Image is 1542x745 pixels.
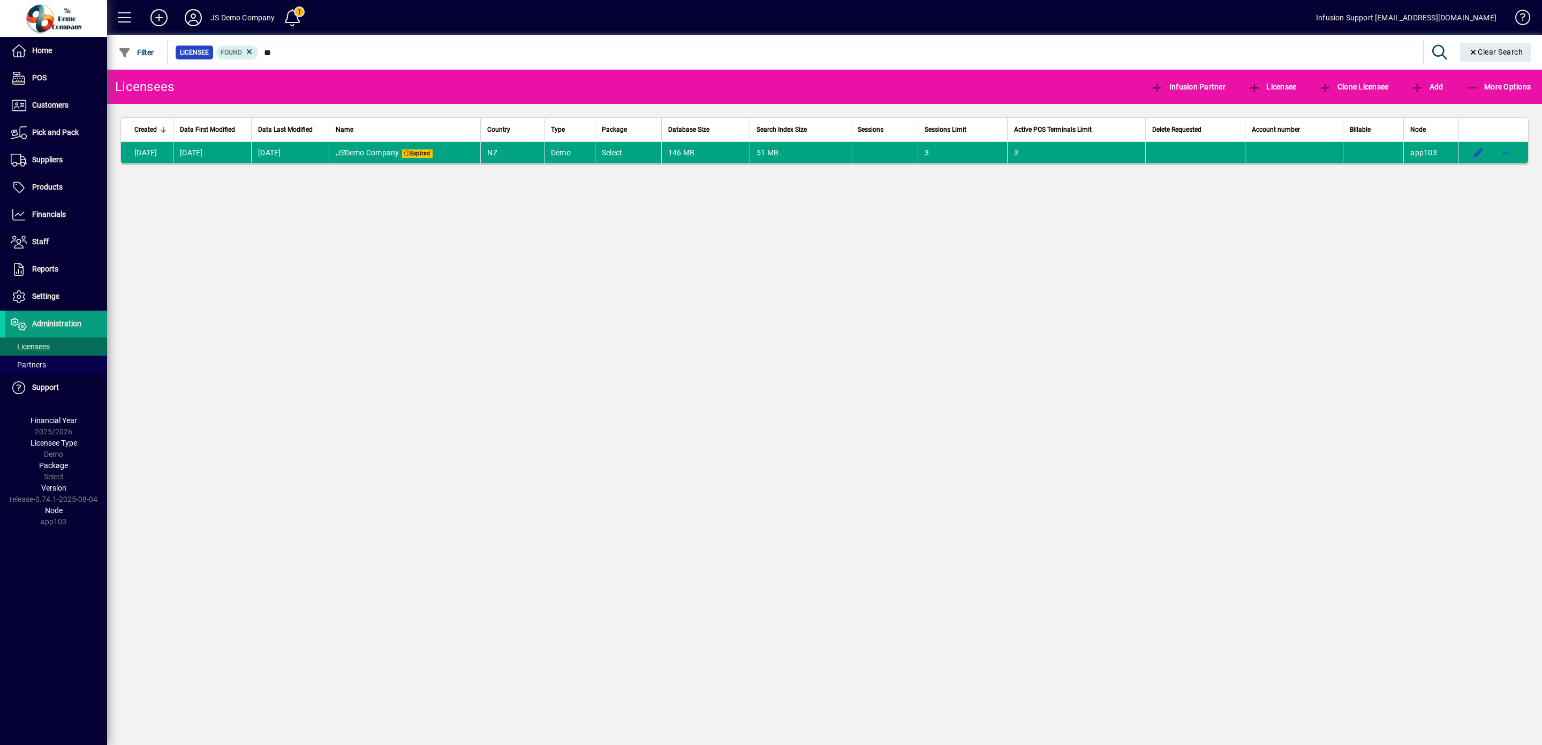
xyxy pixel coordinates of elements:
button: Clone Licensee [1316,77,1391,96]
span: Licensee [180,47,209,58]
span: Search Index Size [757,124,807,136]
span: app103.prod.infusionbusinesssoftware.com [1410,148,1437,157]
div: Account number [1252,124,1336,136]
button: Edit [1470,144,1487,161]
span: Licensees [11,342,50,351]
span: Add [1411,82,1443,91]
span: Settings [32,292,59,300]
span: Package [602,124,627,136]
a: POS [5,65,107,92]
div: Created [134,124,167,136]
button: Infusion Partner [1148,77,1228,96]
td: [DATE] [173,142,251,163]
div: Country [487,124,537,136]
span: Support [32,383,59,392]
td: [DATE] [251,142,329,163]
td: Select [595,142,661,163]
span: Data First Modified [180,124,235,136]
button: Add [1408,77,1446,96]
a: Licensees [5,337,107,356]
button: More Options [1463,77,1534,96]
span: Created [134,124,157,136]
div: Delete Requested [1152,124,1238,136]
button: More options [1498,144,1515,161]
span: Data Last Modified [258,124,313,136]
td: [DATE] [121,142,173,163]
span: Country [487,124,510,136]
a: Home [5,37,107,64]
div: Search Index Size [757,124,844,136]
span: Clear Search [1469,48,1523,56]
a: Support [5,374,107,401]
a: Reports [5,256,107,283]
span: Financial Year [31,416,77,425]
span: Staff [32,237,49,246]
mat-chip: Found Status: Found [216,46,259,59]
div: Name [336,124,474,136]
span: Licensee [1248,82,1297,91]
div: Package [602,124,655,136]
div: Infusion Support [EMAIL_ADDRESS][DOMAIN_NAME] [1316,9,1496,26]
div: Type [551,124,588,136]
div: Data Last Modified [258,124,322,136]
td: 146 MB [661,142,750,163]
span: Pick and Pack [32,128,79,137]
span: Partners [11,360,46,369]
span: Clone Licensee [1319,82,1388,91]
div: Database Size [668,124,743,136]
button: Filter [116,43,157,62]
span: Delete Requested [1152,124,1201,136]
td: Demo [544,142,595,163]
div: Billable [1350,124,1397,136]
span: Expired [402,149,433,158]
a: Staff [5,229,107,255]
span: Version [41,484,66,492]
span: Package [39,461,68,470]
a: Settings [5,283,107,310]
span: Demo Company [336,148,399,157]
div: Data First Modified [180,124,245,136]
span: Home [32,46,52,55]
span: Type [551,124,565,136]
div: JS Demo Company [210,9,275,26]
span: Billable [1350,124,1371,136]
div: Licensees [115,78,174,95]
a: Partners [5,356,107,374]
td: 3 [1007,142,1146,163]
td: NZ [480,142,543,163]
span: Database Size [668,124,709,136]
span: Sessions Limit [925,124,966,136]
em: JS [336,148,345,157]
span: Sessions [858,124,883,136]
span: Active POS Terminals Limit [1014,124,1092,136]
span: More Options [1466,82,1531,91]
a: Pick and Pack [5,119,107,146]
button: Clear [1460,43,1532,62]
button: Licensee [1245,77,1299,96]
td: 3 [918,142,1007,163]
span: Reports [32,265,58,273]
div: Sessions Limit [925,124,1001,136]
a: Financials [5,201,107,228]
a: Products [5,174,107,201]
td: 51 MB [750,142,851,163]
span: Node [45,506,63,515]
div: Sessions [858,124,911,136]
div: Node [1410,124,1452,136]
span: Financials [32,210,66,219]
a: Suppliers [5,147,107,174]
span: Products [32,183,63,191]
span: Administration [32,319,81,328]
span: Licensee Type [31,439,77,447]
div: Active POS Terminals Limit [1014,124,1139,136]
span: POS [32,73,47,82]
button: Profile [176,8,210,27]
span: Suppliers [32,155,63,164]
a: Knowledge Base [1507,2,1529,37]
span: Infusion Partner [1151,82,1226,91]
span: Name [336,124,353,136]
button: Add [142,8,176,27]
span: Customers [32,101,69,109]
span: Node [1410,124,1426,136]
span: Found [221,49,242,56]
